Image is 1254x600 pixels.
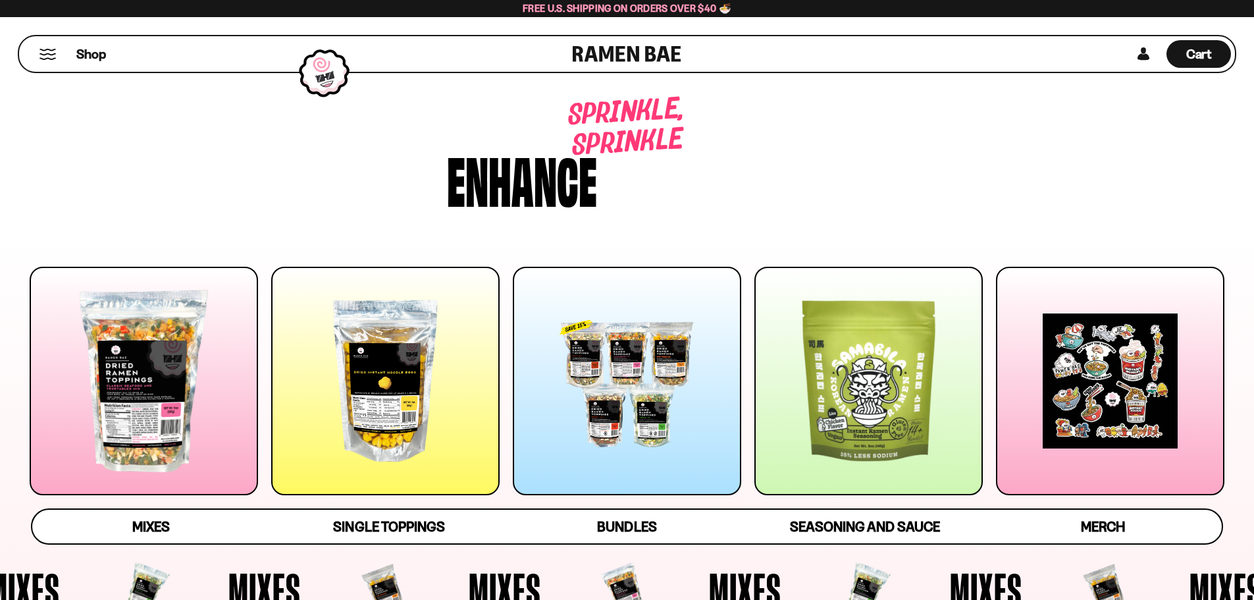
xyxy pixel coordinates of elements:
button: Mobile Menu Trigger [39,49,57,60]
div: Cart [1166,36,1231,72]
span: Merch [1081,518,1125,535]
span: Cart [1186,46,1212,62]
span: Bundles [597,518,656,535]
span: Shop [76,45,106,63]
a: Shop [76,40,106,68]
a: Merch [984,510,1222,543]
span: Single Toppings [333,518,444,535]
a: Seasoning and Sauce [746,510,983,543]
a: Mixes [32,510,270,543]
span: Mixes [132,518,170,535]
span: Seasoning and Sauce [790,518,939,535]
span: Free U.S. Shipping on Orders over $40 🍜 [523,2,731,14]
a: Bundles [508,510,746,543]
a: Single Toppings [270,510,508,543]
div: Enhance [447,147,597,209]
